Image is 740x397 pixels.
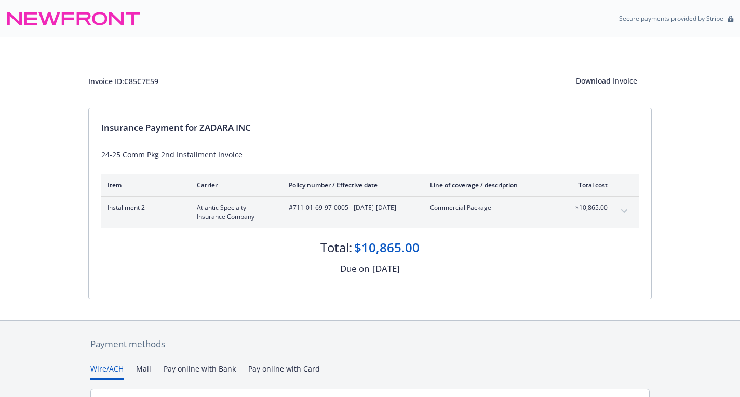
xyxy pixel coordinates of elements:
[569,181,608,189] div: Total cost
[430,181,552,189] div: Line of coverage / description
[619,14,723,23] p: Secure payments provided by Stripe
[136,363,151,380] button: Mail
[561,71,652,91] button: Download Invoice
[340,262,369,276] div: Due on
[569,203,608,212] span: $10,865.00
[197,203,272,222] span: Atlantic Specialty Insurance Company
[372,262,400,276] div: [DATE]
[616,203,633,220] button: expand content
[101,121,639,134] div: Insurance Payment for ZADARA INC
[354,239,420,256] div: $10,865.00
[289,181,413,189] div: Policy number / Effective date
[101,197,639,228] div: Installment 2Atlantic Specialty Insurance Company#711-01-69-97-0005 - [DATE]-[DATE]Commercial Pac...
[248,363,320,380] button: Pay online with Card
[88,76,158,87] div: Invoice ID: C85C7E59
[107,181,180,189] div: Item
[164,363,236,380] button: Pay online with Bank
[107,203,180,212] span: Installment 2
[90,337,650,351] div: Payment methods
[430,203,552,212] span: Commercial Package
[289,203,413,212] span: #711-01-69-97-0005 - [DATE]-[DATE]
[90,363,124,380] button: Wire/ACH
[101,149,639,160] div: 24-25 Comm Pkg 2nd Installment Invoice
[197,181,272,189] div: Carrier
[320,239,352,256] div: Total:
